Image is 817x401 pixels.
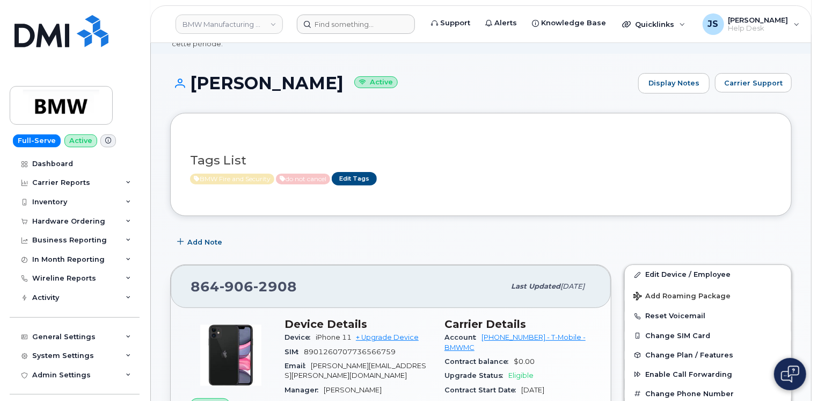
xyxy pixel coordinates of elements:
[285,386,324,394] span: Manager
[444,333,586,351] a: [PHONE_NUMBER] - T-Mobile - BMWMC
[332,172,377,185] a: Edit Tags
[354,76,398,89] small: Active
[625,306,791,326] button: Reset Voicemail
[285,348,304,356] span: SIM
[708,18,719,31] span: JS
[440,18,470,28] span: Support
[541,18,606,28] span: Knowledge Base
[645,351,733,359] span: Change Plan / Features
[625,265,791,284] a: Edit Device / Employee
[494,18,517,28] span: Alerts
[508,371,534,379] span: Eligible
[444,371,508,379] span: Upgrade Status
[187,237,222,247] span: Add Note
[285,333,316,341] span: Device
[190,174,274,184] span: Active
[524,12,614,34] a: Knowledge Base
[285,362,311,370] span: Email
[356,333,419,341] a: + Upgrade Device
[276,174,330,184] span: Active
[638,73,710,94] a: Display Notes
[444,386,521,394] span: Contract Start Date
[728,24,789,33] span: Help Desk
[191,278,297,295] span: 864
[444,357,514,366] span: Contract balance
[715,73,792,92] button: Carrier Support
[253,278,297,295] span: 2908
[560,282,585,290] span: [DATE]
[199,323,263,388] img: iPhone_11.jpg
[724,78,783,88] span: Carrier Support
[615,13,693,35] div: Quicklinks
[625,284,791,306] button: Add Roaming Package
[297,15,415,34] input: Find something...
[285,362,426,379] span: [PERSON_NAME][EMAIL_ADDRESS][PERSON_NAME][DOMAIN_NAME]
[625,365,791,384] button: Enable Call Forwarding
[728,16,789,24] span: [PERSON_NAME]
[645,370,732,378] span: Enable Call Forwarding
[444,333,482,341] span: Account
[521,386,544,394] span: [DATE]
[220,278,253,295] span: 906
[170,232,231,252] button: Add Note
[170,74,633,92] h1: [PERSON_NAME]
[695,13,807,35] div: Jacob Shepherd
[625,346,791,365] button: Change Plan / Features
[285,318,432,331] h3: Device Details
[176,15,283,34] a: BMW Manufacturing Co LLC
[633,292,731,302] span: Add Roaming Package
[781,366,799,383] img: Open chat
[511,282,560,290] span: Last updated
[514,357,535,366] span: $0.00
[625,326,791,346] button: Change SIM Card
[324,386,382,394] span: [PERSON_NAME]
[478,12,524,34] a: Alerts
[190,154,772,167] h3: Tags List
[444,318,592,331] h3: Carrier Details
[635,20,674,28] span: Quicklinks
[304,348,396,356] span: 8901260707736566759
[316,333,352,341] span: iPhone 11
[424,12,478,34] a: Support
